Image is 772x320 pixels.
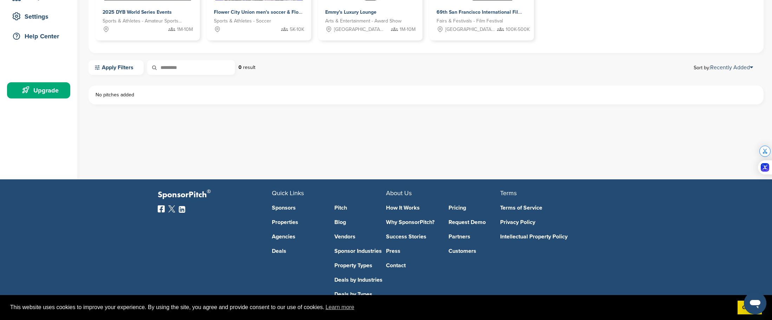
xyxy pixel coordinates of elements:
a: learn more about cookies [325,302,355,313]
span: Sports & Athletes - Amateur Sports Leagues [103,17,182,25]
p: SponsorPitch [158,190,272,200]
div: Upgrade [11,84,70,97]
span: ® [207,187,211,196]
span: Terms [500,189,517,197]
a: dismiss cookie message [738,301,762,315]
span: 1M-10M [177,26,193,33]
a: Apply Filters [89,60,144,75]
span: About Us [386,189,412,197]
a: Help Center [7,28,70,44]
span: Emmy's Luxury Lounge [325,9,377,15]
a: Success Stories [386,234,438,239]
iframe: Button to launch messaging window [744,292,766,314]
span: 69th San Francisco International Film Festival [437,9,542,15]
span: Arts & Entertainment - Award Show [325,17,401,25]
a: Blog [334,219,386,225]
a: Deals by Industries [334,277,386,283]
a: Vendors [334,234,386,239]
div: Settings [11,10,70,23]
a: Why SponsorPitch? [386,219,438,225]
div: Help Center [11,30,70,43]
a: Contact [386,263,438,268]
a: Pitch [334,205,386,211]
span: 5K-10K [290,26,304,33]
span: Flower City Union men's soccer & Flower City 1872 women's soccer [214,9,367,15]
a: Upgrade [7,82,70,98]
a: Settings [7,8,70,25]
a: Sponsors [272,205,324,211]
a: Pricing [449,205,501,211]
span: 100K-500K [506,26,530,33]
a: Privacy Policy [500,219,604,225]
img: Facebook [158,205,165,212]
span: result [243,64,255,70]
span: 2025 DYB World Series Events [103,9,172,15]
span: Fairs & Festivals - Film Festival [437,17,503,25]
span: Sort by: [694,65,753,70]
a: Request Demo [449,219,501,225]
strong: 0 [238,64,242,70]
img: Twitter [168,205,175,212]
span: [GEOGRAPHIC_DATA], [GEOGRAPHIC_DATA] [334,26,384,33]
a: Properties [272,219,324,225]
span: [GEOGRAPHIC_DATA], [GEOGRAPHIC_DATA] [445,26,495,33]
a: Customers [449,248,501,254]
a: Terms of Service [500,205,604,211]
span: Quick Links [272,189,304,197]
a: Intellectual Property Policy [500,234,604,239]
a: Agencies [272,234,324,239]
a: How It Works [386,205,438,211]
a: Sponsor Industries [334,248,386,254]
span: 1M-10M [400,26,416,33]
a: Press [386,248,438,254]
a: Property Types [334,263,386,268]
a: Deals by Types [334,292,386,297]
span: This website uses cookies to improve your experience. By using the site, you agree and provide co... [10,302,732,313]
a: Partners [449,234,501,239]
a: Recently Added [710,64,753,71]
a: Deals [272,248,324,254]
span: Sports & Athletes - Soccer [214,17,271,25]
div: No pitches added [96,92,757,97]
